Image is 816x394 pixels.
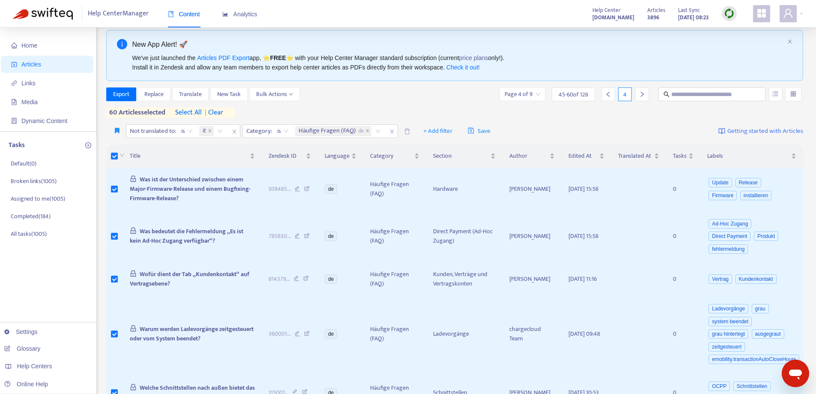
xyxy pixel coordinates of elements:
[249,87,300,101] button: Bulk Actionsdown
[269,184,291,194] span: 938485 ...
[325,329,337,339] span: de
[639,91,645,97] span: right
[256,90,293,99] span: Bulk Actions
[708,355,799,364] span: emobility.transactionAutoCloseHours
[130,384,137,391] span: lock
[277,125,289,138] span: is
[559,90,588,99] span: 45 - 60 of 128
[666,263,700,296] td: 0
[666,296,700,373] td: 0
[21,42,37,49] span: Home
[4,381,48,388] a: Online Help
[120,153,125,158] span: down
[325,274,337,284] span: de
[132,39,784,50] div: New App Alert! 🚀
[363,144,426,168] th: Category
[202,108,223,118] span: clear
[426,296,502,373] td: Ladevorgänge
[359,126,364,135] span: de
[289,92,293,96] span: down
[647,13,659,22] strong: 3896
[666,168,700,211] td: 0
[782,360,809,387] iframe: Schaltfläche zum Öffnen des Messaging-Fensters
[459,54,488,61] a: price plans
[269,329,291,339] span: 360001 ...
[144,90,164,99] span: Replace
[132,53,784,72] div: We've just launched the app, ⭐ ⭐️ with your Help Center Manager standard subscription (current on...
[11,229,47,238] p: All tasks ( 1005 )
[199,126,214,136] span: it
[203,126,206,136] span: it
[386,126,398,137] span: close
[592,13,634,22] strong: [DOMAIN_NAME]
[708,178,732,187] span: Update
[568,184,598,194] span: [DATE] 15:58
[365,129,370,134] span: close
[106,108,166,118] span: 60 articles selected
[468,127,474,134] span: save
[735,274,777,284] span: Kundenkontakt
[502,296,562,373] td: chargecloud Team
[11,159,36,168] p: Default ( 0 )
[325,184,337,194] span: de
[783,8,793,18] span: user
[130,174,251,203] span: Was ist der Unterschied zwischen einem Major-Firmware-Release und einem Bugfixing-Firmware-Release?
[769,87,782,101] button: unordered-list
[461,124,497,138] button: saveSave
[11,80,17,86] span: link
[568,151,598,161] span: Edited At
[363,211,426,263] td: Häufige Fragen (FAQ)
[468,126,490,136] span: Save
[509,151,548,161] span: Author
[11,61,17,67] span: account-book
[363,168,426,211] td: Häufige Fragen (FAQ)
[21,117,67,124] span: Dynamic Content
[708,342,745,352] span: zeitgesteuert
[269,232,291,241] span: 785830 ...
[205,107,206,118] span: |
[718,128,725,135] img: image-link
[229,126,240,137] span: close
[208,129,212,134] span: close
[787,39,792,45] button: close
[11,194,65,203] p: Assigned to me ( 1005 )
[13,8,73,20] img: Swifteq
[130,325,137,332] span: lock
[708,191,737,200] span: Firmware
[130,227,137,234] span: lock
[21,99,38,105] span: Media
[130,270,137,277] span: lock
[262,144,318,168] th: Zendesk ID
[733,382,771,391] span: Schnittstellen
[708,274,732,284] span: Vertrag
[325,232,337,241] span: de
[370,151,412,161] span: Category
[700,144,803,168] th: Labels
[130,226,244,246] span: Was bedeutet die Fehlermeldung „Es ist kein Ad-Hoc Zugang verfügbar“?
[117,39,127,49] span: info-circle
[197,54,249,61] a: Articles PDF Export
[678,13,709,22] strong: [DATE] 08:23
[673,151,687,161] span: Tasks
[21,80,36,87] span: Links
[592,12,634,22] a: [DOMAIN_NAME]
[568,274,597,284] span: [DATE] 11:16
[740,191,771,200] span: installieren
[4,328,38,335] a: Settings
[502,211,562,263] td: [PERSON_NAME]
[611,144,666,168] th: Translated At
[727,126,803,136] span: Getting started with Articles
[426,263,502,296] td: Kunden, Verträge und Vertragskonten
[299,126,364,136] span: Häufige Fragen (FAQ)
[9,140,25,150] p: Tasks
[708,317,752,326] span: system beendet
[417,124,459,138] button: + Add filter
[137,87,170,101] button: Replace
[363,263,426,296] td: Häufige Fragen (FAQ)
[21,61,41,68] span: Articles
[181,125,193,138] span: is
[11,118,17,124] span: container
[502,168,562,211] td: [PERSON_NAME]
[718,124,803,138] a: Getting started with Articles
[735,178,761,187] span: Release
